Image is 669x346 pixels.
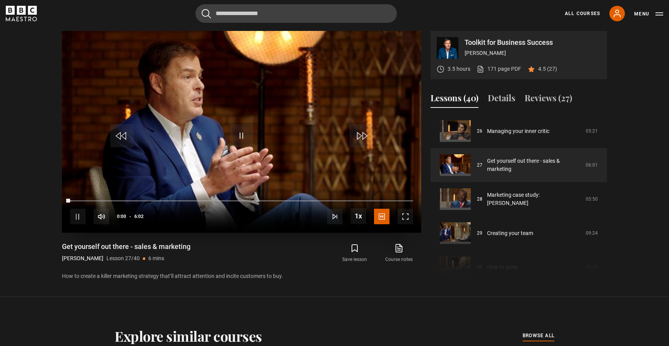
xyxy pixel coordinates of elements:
[538,65,557,73] p: 4.5 (27)
[487,191,581,207] a: Marketing case study: [PERSON_NAME]
[377,242,421,264] a: Course notes
[327,209,343,224] button: Next Lesson
[117,210,126,223] span: 0:00
[70,200,413,202] div: Progress Bar
[487,157,581,173] a: Get yourself out there - sales & marketing
[62,272,421,280] p: How to create a killer marketing strategy that’ll attract attention and incite customers to buy.
[431,92,479,108] button: Lessons (40)
[465,39,601,46] p: Toolkit for Business Success
[488,92,515,108] button: Details
[196,4,397,23] input: Search
[129,214,131,219] span: -
[448,65,470,73] p: 3.5 hours
[333,242,377,264] button: Save lesson
[62,254,103,262] p: [PERSON_NAME]
[487,127,549,135] a: Managing your inner critic
[202,9,211,19] button: Submit the search query
[6,6,37,21] svg: BBC Maestro
[565,10,600,17] a: All Courses
[351,208,366,224] button: Playback Rate
[634,10,663,18] button: Toggle navigation
[148,254,164,262] p: 6 mins
[70,209,86,224] button: Pause
[487,229,533,237] a: Creating your team
[94,209,109,224] button: Mute
[525,92,572,108] button: Reviews (27)
[523,332,554,340] a: browse all
[374,209,389,224] button: Captions
[62,31,421,233] video-js: Video Player
[115,328,262,344] h2: Explore similar courses
[398,209,413,224] button: Fullscreen
[134,210,144,223] span: 6:02
[465,49,601,57] p: [PERSON_NAME]
[62,242,190,251] h1: Get yourself out there - sales & marketing
[477,65,521,73] a: 171 page PDF
[106,254,140,262] p: Lesson 27/40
